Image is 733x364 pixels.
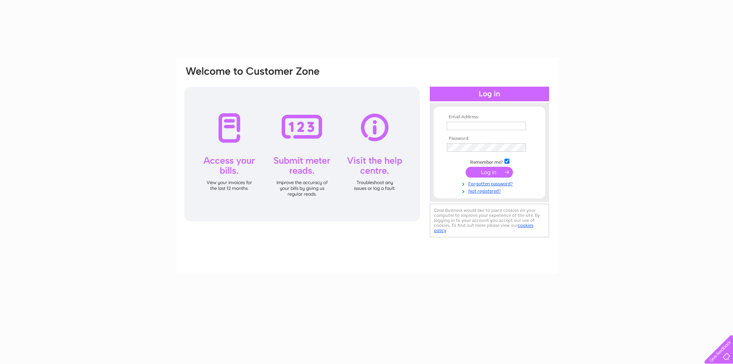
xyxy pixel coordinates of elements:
[445,136,534,141] th: Password:
[445,114,534,120] th: Email Address:
[447,187,534,194] a: Not registered?
[466,167,513,178] input: Submit
[447,179,534,187] a: Forgotten password?
[445,158,534,165] td: Remember me?
[430,204,549,237] div: Clear Business would like to place cookies on your computer to improve your experience of the sit...
[434,223,533,233] a: cookies policy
